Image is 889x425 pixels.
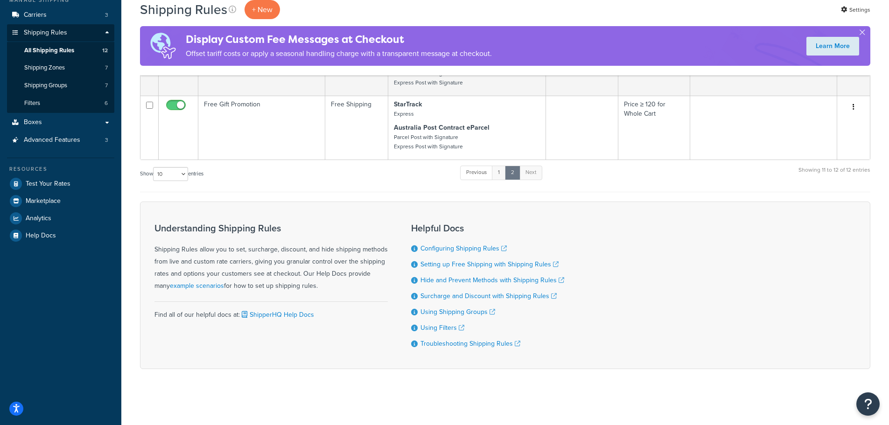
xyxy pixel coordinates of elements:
small: Express [394,110,414,118]
span: All Shipping Rules [24,47,74,55]
select: Showentries [153,167,188,181]
a: Using Filters [420,323,464,333]
span: 3 [105,11,108,19]
a: ShipperHQ Help Docs [240,310,314,320]
span: Boxes [24,118,42,126]
li: Advanced Features [7,132,114,149]
span: Shipping Zones [24,64,65,72]
li: Shipping Zones [7,59,114,77]
a: Troubleshooting Shipping Rules [420,339,520,348]
small: Parcel Post with Signature Express Post with Signature [394,69,463,87]
button: Open Resource Center [856,392,880,416]
a: Test Your Rates [7,175,114,192]
span: Carriers [24,11,47,19]
td: Free Shipping [325,96,388,160]
h3: Understanding Shipping Rules [154,223,388,233]
span: Help Docs [26,232,56,240]
div: Find all of our helpful docs at: [154,301,388,321]
a: Previous [460,166,493,180]
a: Boxes [7,114,114,131]
p: Offset tariff costs or apply a seasonal handling charge with a transparent message at checkout. [186,47,492,60]
span: Filters [24,99,40,107]
a: Learn More [806,37,859,56]
h1: Shipping Rules [140,0,227,19]
span: 7 [105,64,108,72]
span: 12 [102,47,108,55]
li: All Shipping Rules [7,42,114,59]
td: Price ≥ 120 for Whole Cart [618,96,690,160]
a: 1 [492,166,506,180]
a: Advanced Features 3 [7,132,114,149]
span: 6 [105,99,108,107]
span: Advanced Features [24,136,80,144]
a: example scenarios [170,281,224,291]
li: Carriers [7,7,114,24]
div: Shipping Rules allow you to set, surcharge, discount, and hide shipping methods from live and cus... [154,223,388,292]
a: Using Shipping Groups [420,307,495,317]
strong: StarTrack [394,99,422,109]
a: 2 [505,166,520,180]
a: Next [519,166,542,180]
h3: Helpful Docs [411,223,564,233]
a: Shipping Rules [7,24,114,42]
span: Shipping Rules [24,29,67,37]
span: Test Your Rates [26,180,70,188]
span: 7 [105,82,108,90]
li: Filters [7,95,114,112]
strong: Australia Post Contract eParcel [394,123,490,132]
span: Analytics [26,215,51,223]
small: Parcel Post with Signature Express Post with Signature [394,133,463,151]
td: Free Gift Promotion [198,96,325,160]
li: Shipping Rules [7,24,114,113]
img: duties-banner-06bc72dcb5fe05cb3f9472aba00be2ae8eb53ab6f0d8bb03d382ba314ac3c341.png [140,26,186,66]
a: Shipping Zones 7 [7,59,114,77]
a: Surcharge and Discount with Shipping Rules [420,291,557,301]
a: Help Docs [7,227,114,244]
li: Shipping Groups [7,77,114,94]
h4: Display Custom Fee Messages at Checkout [186,32,492,47]
div: Showing 11 to 12 of 12 entries [798,165,870,185]
a: Carriers 3 [7,7,114,24]
a: Marketplace [7,193,114,209]
a: Hide and Prevent Methods with Shipping Rules [420,275,564,285]
a: Filters 6 [7,95,114,112]
a: All Shipping Rules 12 [7,42,114,59]
a: Shipping Groups 7 [7,77,114,94]
span: Shipping Groups [24,82,67,90]
span: 3 [105,136,108,144]
a: Configuring Shipping Rules [420,244,507,253]
div: Resources [7,165,114,173]
a: Setting up Free Shipping with Shipping Rules [420,259,559,269]
a: Settings [841,3,870,16]
label: Show entries [140,167,203,181]
span: Marketplace [26,197,61,205]
a: Analytics [7,210,114,227]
